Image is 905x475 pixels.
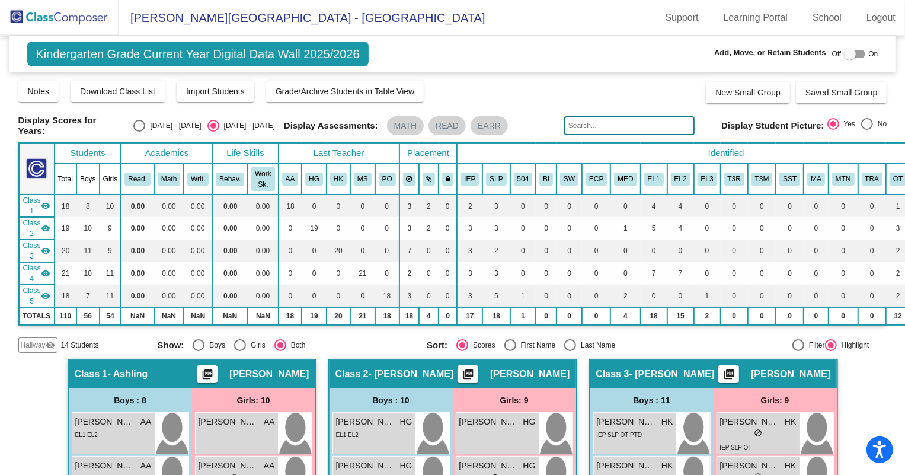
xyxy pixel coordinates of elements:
button: Writ. [187,173,209,186]
td: 0 [748,195,776,217]
td: 0 [536,240,557,262]
td: 0 [858,217,887,240]
button: HK [330,173,347,186]
td: 0.00 [154,285,184,307]
td: 5 [641,217,667,240]
td: 0 [350,195,375,217]
span: Display Assessments: [284,120,378,131]
td: 0 [510,240,536,262]
td: 0 [557,217,582,240]
td: 18 [375,285,399,307]
button: MA [807,173,825,186]
span: Class 1 [23,195,41,216]
span: Kindergarten Grade Current Year Digital Data Wall 2025/2026 [27,42,369,66]
td: 0 [439,307,458,325]
th: Life Skills [212,143,278,164]
td: 9 [100,240,121,262]
td: 0.00 [121,217,154,240]
td: 0 [776,195,804,217]
mat-icon: visibility [41,291,50,301]
span: Display Scores for Years: [18,115,125,136]
th: 504 Plan [510,164,536,195]
td: 21 [350,262,375,285]
td: 0 [582,217,610,240]
td: 0.00 [184,240,212,262]
td: 0 [536,217,557,240]
mat-icon: picture_as_pdf [200,368,215,385]
td: 0.00 [212,217,248,240]
th: Multi-Age Requested [804,164,829,195]
span: Grade/Archive Students in Table View [276,87,415,96]
th: Keep away students [399,164,420,195]
button: MTN [832,173,855,186]
button: Notes [18,81,59,102]
td: 0 [279,217,302,240]
td: 0.00 [184,217,212,240]
button: TRA [862,173,883,186]
td: 0 [776,262,804,285]
mat-chip: MATH [387,116,424,135]
span: Class 3 [23,240,41,262]
td: 0 [510,195,536,217]
td: 0.00 [184,195,212,217]
th: Patty Opdahl [375,164,399,195]
th: Placement [399,143,458,164]
td: 0 [804,285,829,307]
td: 2 [419,195,439,217]
td: 0.00 [248,240,278,262]
td: TOTALS [19,307,55,325]
input: Search... [564,116,695,135]
button: Print Students Details [458,365,478,383]
td: 0 [641,285,667,307]
th: EL Level 1 (Entering) [641,164,667,195]
td: 0 [419,262,439,285]
td: 0 [557,240,582,262]
span: Saved Small Group [805,88,877,97]
td: 0 [610,195,640,217]
td: 0 [721,217,748,240]
th: Meets with Social Worker [557,164,582,195]
td: 10 [100,195,121,217]
th: Student Currently Takes Meds at the Office [610,164,640,195]
td: 20 [327,307,350,325]
td: 0 [694,195,721,217]
td: 0 [279,285,302,307]
td: 0 [829,217,858,240]
td: 0 [829,285,858,307]
button: SLP [486,173,506,186]
th: Tier 3 Math Intervention [748,164,776,195]
button: MS [354,173,372,186]
th: Girls [100,164,121,195]
td: 11 [100,285,121,307]
th: Multiage/Traditional No Preference [829,164,858,195]
td: 0 [694,217,721,240]
button: Saved Small Group [796,82,887,103]
td: Melissa Schmitt - Melissa Schmitt [19,262,55,285]
span: Off [832,49,842,59]
td: 3 [457,262,482,285]
td: 3 [457,240,482,262]
button: Grade/Archive Students in Table View [266,81,424,102]
th: Total [55,164,76,195]
td: 54 [100,307,121,325]
td: 1 [510,285,536,307]
td: 0 [721,262,748,285]
mat-radio-group: Select an option [133,120,274,132]
td: 0 [610,262,640,285]
button: SW [560,173,578,186]
td: 1 [694,285,721,307]
td: 0 [829,195,858,217]
td: 3 [399,195,420,217]
td: 1 [610,217,640,240]
td: 0 [557,195,582,217]
button: Work Sk. [251,167,274,191]
mat-icon: visibility [41,224,50,233]
button: Math [158,173,180,186]
td: 21 [55,262,76,285]
th: Have been referred to Student Success Team this Year [776,164,804,195]
span: Import Students [186,87,245,96]
td: 2 [399,262,420,285]
td: 0.00 [212,240,248,262]
button: Import Students [177,81,254,102]
th: Melissa Schmitt [350,164,375,195]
